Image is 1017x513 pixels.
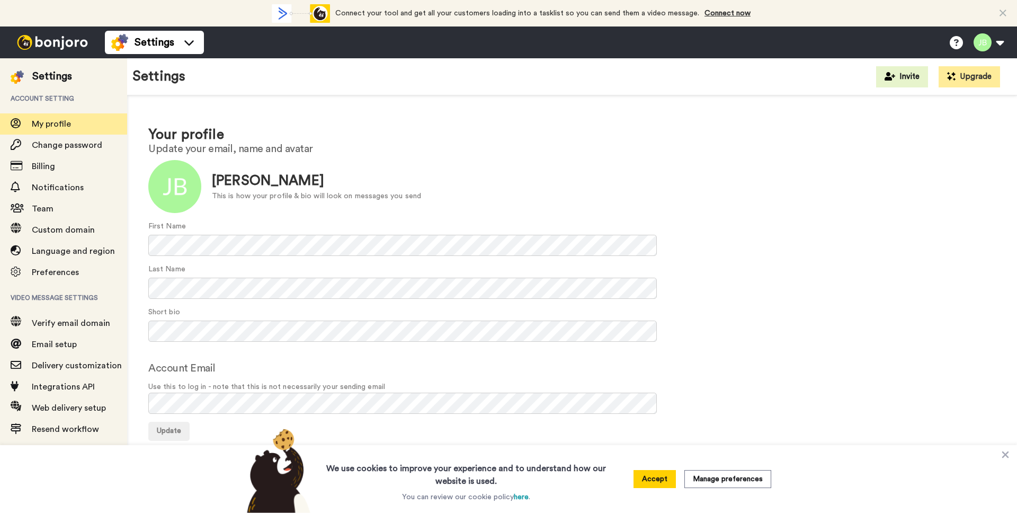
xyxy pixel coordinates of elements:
h2: Update your email, name and avatar [148,143,996,155]
span: Use this to log in - note that this is not necessarily your sending email [148,382,996,393]
span: Notifications [32,183,84,192]
span: Email setup [32,340,77,349]
span: Web delivery setup [32,404,106,412]
span: Change password [32,141,102,149]
div: This is how your profile & bio will look on messages you send [212,191,421,202]
img: settings-colored.svg [11,70,24,84]
span: Team [32,205,53,213]
span: Delivery customization [32,361,122,370]
span: Verify email domain [32,319,110,328]
button: Upgrade [939,66,1000,87]
h1: Your profile [148,127,996,143]
span: Billing [32,162,55,171]
span: Custom domain [32,226,95,234]
label: Account Email [148,360,216,376]
img: bear-with-cookie.png [237,428,316,513]
div: Settings [32,69,72,84]
button: Accept [634,470,676,488]
label: First Name [148,221,186,232]
span: Preferences [32,268,79,277]
div: [PERSON_NAME] [212,171,421,191]
span: Integrations API [32,383,95,391]
h1: Settings [132,69,185,84]
a: Connect now [704,10,751,17]
label: Last Name [148,264,185,275]
span: My profile [32,120,71,128]
button: Update [148,422,190,441]
div: animation [272,4,330,23]
label: Short bio [148,307,180,318]
img: bj-logo-header-white.svg [13,35,92,50]
button: Invite [876,66,928,87]
p: You can review our cookie policy . [402,492,530,502]
h3: We use cookies to improve your experience and to understand how our website is used. [316,456,617,488]
span: Settings [135,35,174,50]
span: Language and region [32,247,115,255]
button: Manage preferences [684,470,771,488]
a: here [514,493,529,501]
img: settings-colored.svg [111,34,128,51]
span: Resend workflow [32,425,99,434]
span: Update [157,427,181,435]
span: Connect your tool and get all your customers loading into a tasklist so you can send them a video... [335,10,699,17]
